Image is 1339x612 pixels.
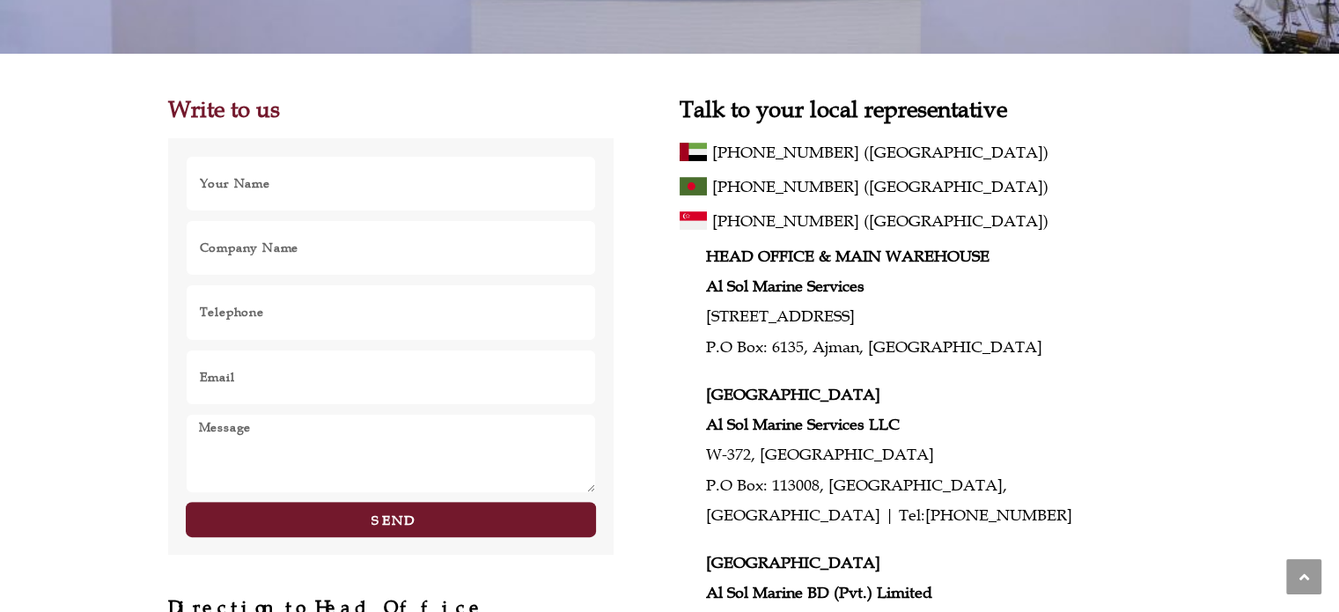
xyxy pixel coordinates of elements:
h2: Talk to your local representative [680,98,1171,121]
p: [STREET_ADDRESS] P.O Box: 6135, Ajman, [GEOGRAPHIC_DATA] [706,241,1171,362]
input: Only numbers and phone characters (#, -, *, etc) are accepted. [186,284,597,340]
a: Scroll to the top of the page [1286,559,1321,594]
p: W-372, [GEOGRAPHIC_DATA] P.O Box: 113008, [GEOGRAPHIC_DATA], [GEOGRAPHIC_DATA] | Tel: [706,380,1171,530]
input: Your Name [186,156,597,211]
strong: [GEOGRAPHIC_DATA] [706,385,880,404]
button: Send [186,502,597,537]
a: [PHONE_NUMBER] ([GEOGRAPHIC_DATA]) [712,138,1171,166]
h2: Write to us [168,98,614,121]
span: [PHONE_NUMBER] ([GEOGRAPHIC_DATA]) [712,173,1048,201]
input: Email [186,350,597,405]
a: [PHONE_NUMBER] ([GEOGRAPHIC_DATA]) [712,173,1171,201]
strong: Al Sol Marine BD (Pvt.) Limited [706,583,932,602]
strong: HEAD OFFICE & MAIN WAREHOUSE [706,247,990,266]
strong: Al Sol Marine Services LLC [706,415,900,434]
a: [PHONE_NUMBER] [925,505,1072,525]
a: [PHONE_NUMBER] ([GEOGRAPHIC_DATA]) [712,207,1171,235]
strong: [GEOGRAPHIC_DATA] [706,553,880,572]
span: [PHONE_NUMBER] ([GEOGRAPHIC_DATA]) [712,207,1048,235]
span: Send [372,513,414,527]
span: [PHONE_NUMBER] ([GEOGRAPHIC_DATA]) [712,138,1048,166]
strong: Al Sol Marine Services [706,277,864,296]
input: Company Name [186,220,597,276]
